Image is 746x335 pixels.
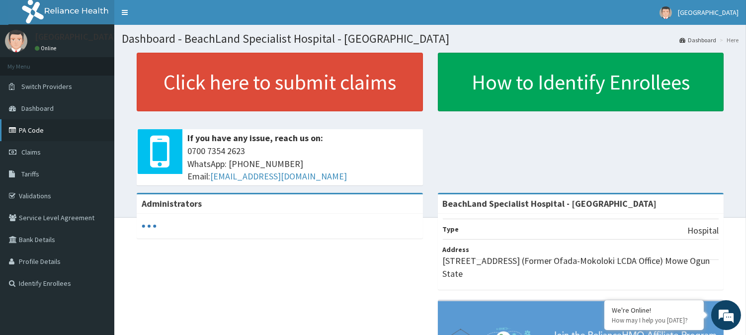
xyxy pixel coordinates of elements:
[142,198,202,209] b: Administrators
[187,145,418,183] span: 0700 7354 2623 WhatsApp: [PHONE_NUMBER] Email:
[122,32,739,45] h1: Dashboard - BeachLand Specialist Hospital - [GEOGRAPHIC_DATA]
[21,82,72,91] span: Switch Providers
[443,245,470,254] b: Address
[687,224,719,237] p: Hospital
[717,36,739,44] li: Here
[35,32,117,41] p: [GEOGRAPHIC_DATA]
[438,53,724,111] a: How to Identify Enrollees
[660,6,672,19] img: User Image
[443,254,719,280] p: [STREET_ADDRESS] (Former Ofada-Mokoloki LCDA Office) Mowe Ogun State
[443,225,459,234] b: Type
[142,219,157,234] svg: audio-loading
[678,8,739,17] span: [GEOGRAPHIC_DATA]
[187,132,323,144] b: If you have any issue, reach us on:
[21,169,39,178] span: Tariffs
[612,316,696,325] p: How may I help you today?
[443,198,657,209] strong: BeachLand Specialist Hospital - [GEOGRAPHIC_DATA]
[210,170,347,182] a: [EMAIL_ADDRESS][DOMAIN_NAME]
[21,148,41,157] span: Claims
[5,30,27,52] img: User Image
[612,306,696,315] div: We're Online!
[35,45,59,52] a: Online
[679,36,716,44] a: Dashboard
[137,53,423,111] a: Click here to submit claims
[21,104,54,113] span: Dashboard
